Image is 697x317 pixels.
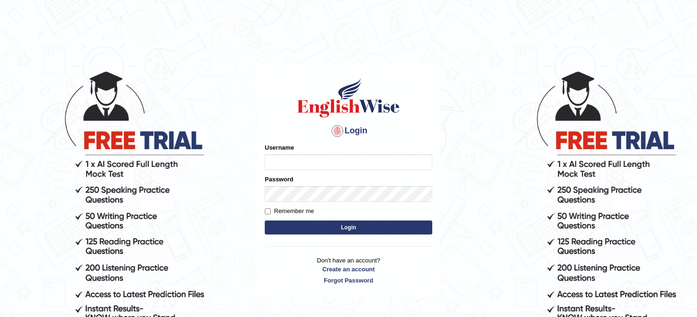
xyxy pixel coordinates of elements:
a: Forgot Password [265,276,432,285]
label: Username [265,143,294,152]
a: Create an account [265,265,432,274]
button: Login [265,221,432,234]
h4: Login [265,124,432,138]
input: Remember me [265,208,271,214]
label: Password [265,175,293,184]
label: Remember me [265,207,314,216]
img: Logo of English Wise sign in for intelligent practice with AI [295,77,402,119]
p: Don't have an account? [265,256,432,285]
